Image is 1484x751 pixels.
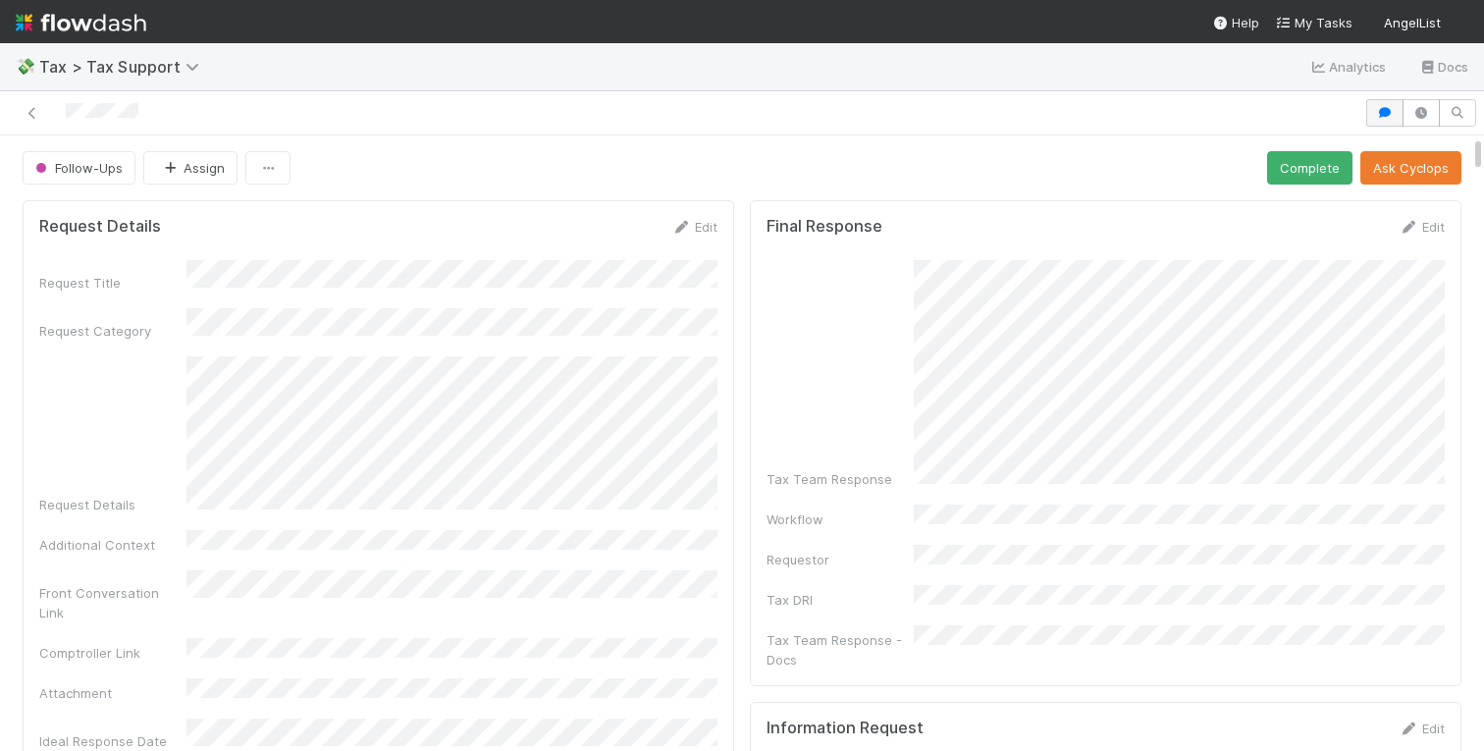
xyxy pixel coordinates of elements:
a: Analytics [1309,55,1387,79]
div: Additional Context [39,535,186,555]
a: Edit [671,219,717,235]
a: Edit [1399,721,1445,736]
img: avatar_784ea27d-2d59-4749-b480-57d513651deb.png [1449,14,1468,33]
span: Follow-Ups [31,160,123,176]
div: Request Title [39,273,186,293]
div: Tax Team Response - Docs [767,630,914,670]
div: Workflow [767,510,914,529]
div: Front Conversation Link [39,583,186,622]
div: Request Category [39,321,186,341]
h5: Final Response [767,217,882,237]
h5: Information Request [767,719,924,738]
button: Follow-Ups [23,151,135,185]
div: Tax DRI [767,590,914,610]
a: My Tasks [1275,13,1352,32]
span: My Tasks [1275,15,1352,30]
div: Ideal Response Date [39,731,186,751]
h5: Request Details [39,217,161,237]
div: Comptroller Link [39,643,186,663]
a: Edit [1399,219,1445,235]
div: Help [1212,13,1259,32]
div: Attachment [39,683,186,703]
span: 💸 [16,58,35,75]
button: Assign [143,151,238,185]
div: Request Details [39,495,186,514]
div: Requestor [767,550,914,569]
button: Ask Cyclops [1360,151,1461,185]
span: AngelList [1384,15,1441,30]
a: Docs [1418,55,1468,79]
div: Tax Team Response [767,469,914,489]
span: Tax > Tax Support [39,57,209,77]
img: logo-inverted-e16ddd16eac7371096b0.svg [16,6,146,39]
button: Complete [1267,151,1352,185]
